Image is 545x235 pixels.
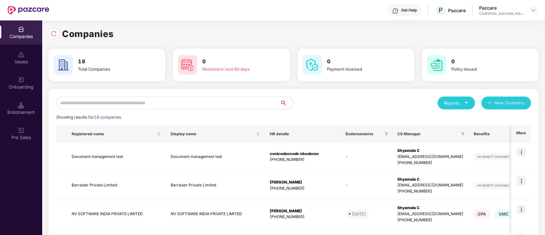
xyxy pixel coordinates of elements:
div: Shyamala C [397,176,463,183]
div: Customer_success_team_lead [479,11,524,16]
div: Pazcare [479,5,524,11]
div: Total Companies [78,66,147,72]
img: svg+xml;base64,PHN2ZyB4bWxucz0iaHR0cDovL3d3dy53My5vcmcvMjAwMC9zdmciIHdpZHRoPSI2MCIgaGVpZ2h0PSI2MC... [303,55,322,74]
span: filter [460,130,466,138]
div: Shyamala C [397,205,463,211]
h3: 0 [451,58,521,66]
td: - [340,171,392,200]
img: svg+xml;base64,PHN2ZyB3aWR0aD0iMjAiIGhlaWdodD0iMjAiIHZpZXdCb3g9IjAgMCAyMCAyMCIgZmlsbD0ibm9uZSIgeG... [18,77,24,83]
th: More [511,125,531,143]
div: Shyamala C [397,148,463,154]
th: Registered name [66,125,166,143]
div: [PHONE_NUMBER] [397,188,463,194]
td: NV SOFTWARE INDIA PRIVATE LIMITED [66,200,166,229]
th: HR details [265,125,340,143]
div: [PHONE_NUMBER] [270,157,335,163]
td: Document management test [166,143,265,171]
span: filter [383,130,390,138]
div: Policy issued [451,66,521,72]
span: plus [488,101,492,106]
span: Display name [171,131,255,137]
img: svg+xml;base64,PHN2ZyBpZD0iUmVsb2FkLTMyeDMyIiB4bWxucz0iaHR0cDovL3d3dy53My5vcmcvMjAwMC9zdmciIHdpZH... [51,30,57,37]
td: Barraiser Private Limited [66,171,166,200]
th: Display name [166,125,265,143]
h3: 0 [327,58,396,66]
img: svg+xml;base64,PHN2ZyB4bWxucz0iaHR0cDovL3d3dy53My5vcmcvMjAwMC9zdmciIHdpZHRoPSIxMjIiIGhlaWdodD0iMj... [474,182,513,189]
div: [DATE] [352,211,366,217]
div: [PERSON_NAME] [270,208,335,214]
h1: Companies [62,27,114,41]
div: Payment received [327,66,396,72]
div: cvnicvobncvob nbcobcov [270,151,335,157]
div: Renewal in next 60 days [202,66,272,72]
div: Reports [444,100,469,106]
span: Endorsements [346,131,382,137]
h3: 0 [202,58,272,66]
img: svg+xml;base64,PHN2ZyBpZD0iSGVscC0zMngzMiIgeG1sbnM9Imh0dHA6Ly93d3cudzMub3JnLzIwMDAvc3ZnIiB3aWR0aD... [392,8,399,14]
button: search [280,97,293,109]
img: svg+xml;base64,PHN2ZyB4bWxucz0iaHR0cDovL3d3dy53My5vcmcvMjAwMC9zdmciIHdpZHRoPSI2MCIgaGVpZ2h0PSI2MC... [54,55,73,74]
img: icon [517,148,526,157]
span: P [439,6,443,14]
h3: 18 [78,58,147,66]
button: plusNew Company [481,97,531,109]
span: CS Manager [397,131,458,137]
div: Get Help [401,8,417,13]
div: [EMAIL_ADDRESS][DOMAIN_NAME] [397,211,463,217]
div: [PHONE_NUMBER] [270,214,335,220]
img: New Pazcare Logo [8,6,49,14]
div: [PHONE_NUMBER] [270,185,335,192]
span: GMC [495,209,513,218]
span: caret-down [464,101,469,105]
img: svg+xml;base64,PHN2ZyB4bWxucz0iaHR0cDovL3d3dy53My5vcmcvMjAwMC9zdmciIHdpZHRoPSI2MCIgaGVpZ2h0PSI2MC... [427,55,446,74]
span: search [280,100,293,106]
img: icon [517,176,526,185]
span: GPA [474,209,490,218]
span: Registered name [72,131,156,137]
img: svg+xml;base64,PHN2ZyB4bWxucz0iaHR0cDovL3d3dy53My5vcmcvMjAwMC9zdmciIHdpZHRoPSI2MCIgaGVpZ2h0PSI2MC... [178,55,197,74]
div: [EMAIL_ADDRESS][DOMAIN_NAME] [397,182,463,188]
img: svg+xml;base64,PHN2ZyBpZD0iRHJvcGRvd24tMzJ4MzIiIHhtbG5zPSJodHRwOi8vd3d3LnczLm9yZy8yMDAwL3N2ZyIgd2... [531,8,536,13]
span: filter [461,132,465,136]
img: svg+xml;base64,PHN2ZyBpZD0iQ29tcGFuaWVzIiB4bWxucz0iaHR0cDovL3d3dy53My5vcmcvMjAwMC9zdmciIHdpZHRoPS... [18,26,24,33]
img: icon [517,205,526,214]
div: [PERSON_NAME] [270,179,335,185]
span: Showing results for [56,115,122,120]
td: Document management test [66,143,166,171]
img: svg+xml;base64,PHN2ZyB3aWR0aD0iMTQuNSIgaGVpZ2h0PSIxNC41IiB2aWV3Qm94PSIwIDAgMTYgMTYiIGZpbGw9Im5vbm... [18,102,24,108]
div: [PHONE_NUMBER] [397,217,463,223]
td: NV SOFTWARE INDIA PRIVATE LIMITED [166,200,265,229]
td: Barraiser Private Limited [166,171,265,200]
img: svg+xml;base64,PHN2ZyB4bWxucz0iaHR0cDovL3d3dy53My5vcmcvMjAwMC9zdmciIHdpZHRoPSIxMjIiIGhlaWdodD0iMj... [474,153,513,161]
div: [EMAIL_ADDRESS][DOMAIN_NAME] [397,154,463,160]
th: Benefits [469,125,526,143]
td: - [340,143,392,171]
span: 18 companies. [94,115,122,120]
div: Pazcare [448,7,466,13]
img: svg+xml;base64,PHN2ZyBpZD0iSXNzdWVzX2Rpc2FibGVkIiB4bWxucz0iaHR0cDovL3d3dy53My5vcmcvMjAwMC9zdmciIH... [18,51,24,58]
img: svg+xml;base64,PHN2ZyB3aWR0aD0iMjAiIGhlaWdodD0iMjAiIHZpZXdCb3g9IjAgMCAyMCAyMCIgZmlsbD0ibm9uZSIgeG... [18,127,24,134]
div: [PHONE_NUMBER] [397,160,463,166]
span: New Company [494,100,525,106]
span: filter [385,132,388,136]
